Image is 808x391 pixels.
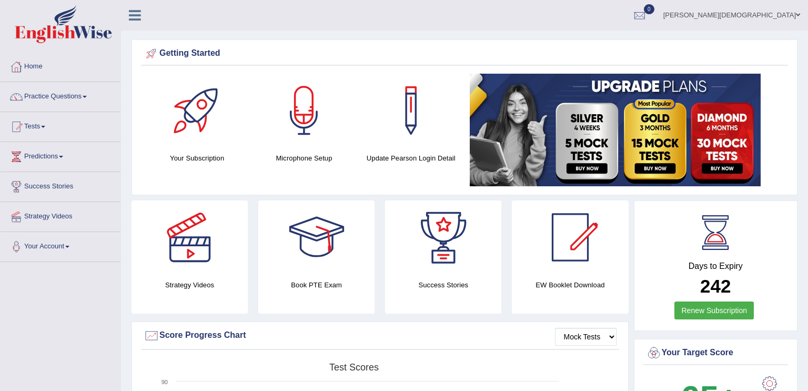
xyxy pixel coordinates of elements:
h4: Days to Expiry [646,262,786,271]
text: 90 [161,379,168,385]
a: Success Stories [1,172,120,198]
h4: Your Subscription [149,153,245,164]
a: Strategy Videos [1,202,120,228]
a: Predictions [1,142,120,168]
div: Your Target Score [646,345,786,361]
div: Score Progress Chart [144,328,617,344]
a: Tests [1,112,120,138]
a: Practice Questions [1,82,120,108]
span: 0 [644,4,654,14]
h4: Update Pearson Login Detail [363,153,459,164]
h4: Strategy Videos [132,279,248,290]
b: 242 [700,276,731,296]
img: small5.jpg [470,74,761,186]
a: Home [1,52,120,78]
a: Renew Subscription [674,302,754,319]
tspan: Test scores [329,362,379,373]
div: Getting Started [144,46,785,62]
a: Your Account [1,232,120,258]
h4: EW Booklet Download [512,279,628,290]
h4: Book PTE Exam [258,279,375,290]
h4: Success Stories [385,279,501,290]
h4: Microphone Setup [256,153,352,164]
